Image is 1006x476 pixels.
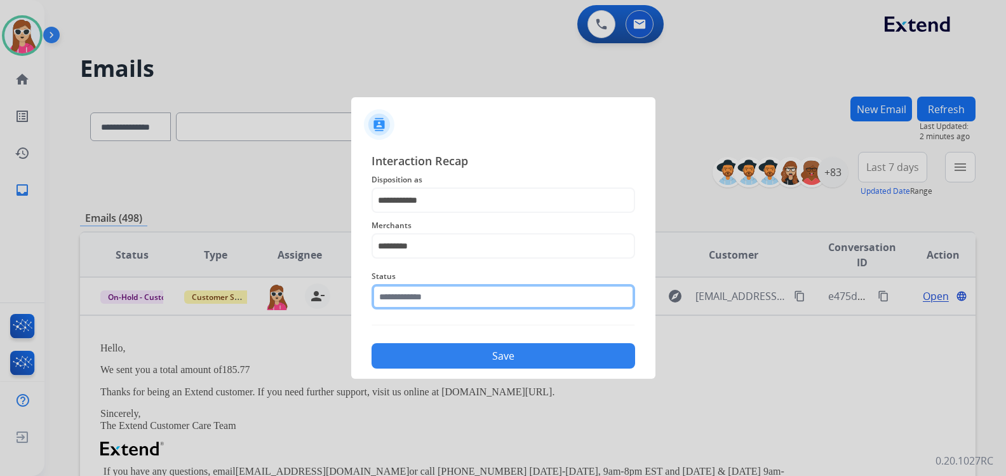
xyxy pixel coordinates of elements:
[936,453,993,468] p: 0.20.1027RC
[372,325,635,325] img: contact-recap-line.svg
[372,218,635,233] span: Merchants
[364,109,394,140] img: contactIcon
[372,172,635,187] span: Disposition as
[372,269,635,284] span: Status
[372,152,635,172] span: Interaction Recap
[372,343,635,369] button: Save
